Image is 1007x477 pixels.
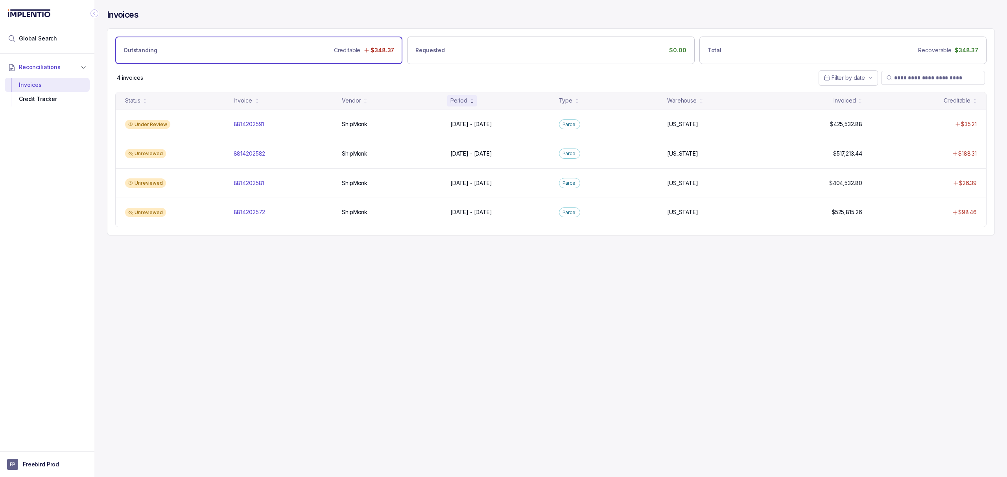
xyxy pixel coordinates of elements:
div: Invoiced [834,97,856,105]
p: $425,532.88 [830,120,862,128]
div: Type [559,97,572,105]
div: Period [450,97,467,105]
p: $348.37 [371,46,394,54]
p: [DATE] - [DATE] [450,120,492,128]
p: ShipMonk [342,150,367,158]
span: User initials [7,459,18,470]
p: $517,213.44 [833,150,862,158]
div: Unreviewed [125,178,166,188]
div: Warehouse [667,97,697,105]
p: $348.37 [955,46,978,54]
h4: Invoices [107,9,138,20]
p: $98.46 [958,208,977,216]
p: [US_STATE] [667,179,698,187]
div: Status [125,97,140,105]
span: Global Search [19,35,57,42]
p: [DATE] - [DATE] [450,150,492,158]
p: $404,532.80 [829,179,862,187]
p: Parcel [563,179,577,187]
div: Unreviewed [125,208,166,217]
p: $188.31 [958,150,977,158]
p: $35.21 [961,120,977,128]
p: ShipMonk [342,179,367,187]
p: 8814202572 [234,208,266,216]
span: Filter by date [832,74,865,81]
p: [US_STATE] [667,120,698,128]
p: 4 invoices [117,74,143,82]
div: Creditable [944,97,970,105]
div: Reconciliations [5,76,90,108]
div: Under Review [125,120,170,129]
p: Total [708,46,721,54]
button: Date Range Picker [819,70,878,85]
p: Outstanding [124,46,157,54]
p: 8814202582 [234,150,266,158]
p: Parcel [563,121,577,128]
p: ShipMonk [342,120,367,128]
p: Parcel [563,150,577,158]
search: Date Range Picker [824,74,865,82]
p: Freebird Prod [23,460,59,468]
p: 8814202581 [234,179,264,187]
p: Parcel [563,209,577,216]
p: $0.00 [669,46,686,54]
p: Recoverable [918,46,951,54]
p: $525,815.26 [832,208,862,216]
div: Invoice [234,97,252,105]
div: Credit Tracker [11,92,83,106]
p: [DATE] - [DATE] [450,179,492,187]
p: 8814202591 [234,120,264,128]
div: Invoices [11,78,83,92]
p: Creditable [334,46,361,54]
button: Reconciliations [5,59,90,76]
p: ShipMonk [342,208,367,216]
div: Vendor [342,97,361,105]
div: Remaining page entries [117,74,143,82]
p: [DATE] - [DATE] [450,208,492,216]
p: $26.39 [959,179,977,187]
p: Requested [415,46,445,54]
div: Collapse Icon [90,9,99,18]
div: Unreviewed [125,149,166,158]
p: [US_STATE] [667,150,698,158]
button: User initialsFreebird Prod [7,459,87,470]
p: [US_STATE] [667,208,698,216]
span: Reconciliations [19,63,61,71]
